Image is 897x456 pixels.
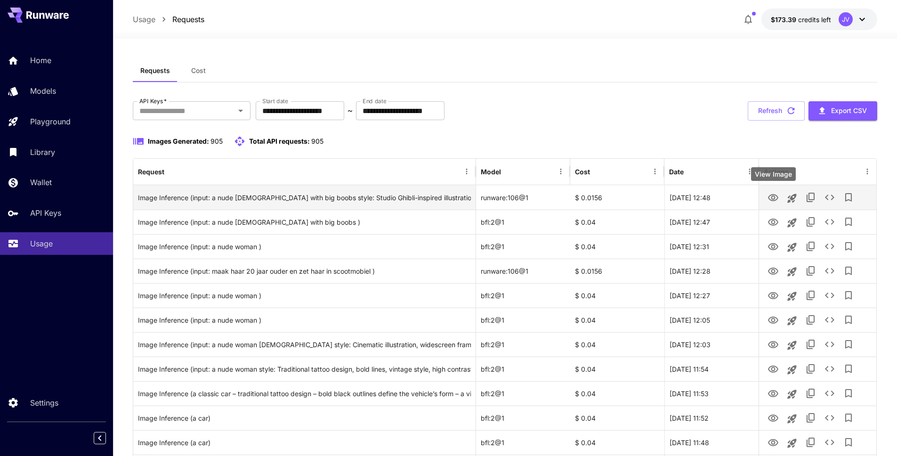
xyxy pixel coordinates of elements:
[783,360,801,379] button: Launch in playground
[133,14,155,25] a: Usage
[839,384,858,403] button: Add to library
[839,286,858,305] button: Add to library
[234,104,247,117] button: Open
[839,335,858,354] button: Add to library
[554,165,567,178] button: Menu
[764,432,783,452] button: View Image
[820,212,839,231] button: See details
[30,397,58,408] p: Settings
[30,238,53,249] p: Usage
[101,430,113,447] div: Collapse sidebar
[476,259,570,283] div: runware:106@1
[664,308,759,332] div: 30 Aug, 2025 12:05
[664,430,759,455] div: 30 Aug, 2025 11:48
[783,385,801,404] button: Launch in playground
[820,433,839,452] button: See details
[771,15,831,24] div: $173.39409
[138,259,471,283] div: Click to copy prompt
[808,101,877,121] button: Export CSV
[210,137,223,145] span: 905
[764,408,783,427] button: View Image
[481,168,501,176] div: Model
[839,261,858,280] button: Add to library
[30,55,51,66] p: Home
[94,432,106,444] button: Collapse sidebar
[669,168,684,176] div: Date
[801,286,820,305] button: Copy TaskUUID
[148,137,209,145] span: Images Generated:
[764,383,783,403] button: View Image
[771,16,798,24] span: $173.39
[476,430,570,455] div: bfl:2@1
[839,212,858,231] button: Add to library
[476,308,570,332] div: bfl:2@1
[476,406,570,430] div: bfl:2@1
[764,285,783,305] button: View Image
[133,14,204,25] nav: breadcrumb
[138,308,471,332] div: Click to copy prompt
[502,165,515,178] button: Sort
[761,8,877,30] button: $173.39409JV
[801,237,820,256] button: Copy TaskUUID
[575,168,590,176] div: Cost
[783,336,801,355] button: Launch in playground
[570,430,664,455] div: $ 0.04
[347,105,353,116] p: ~
[138,235,471,259] div: Click to copy prompt
[783,287,801,306] button: Launch in playground
[664,406,759,430] div: 30 Aug, 2025 11:52
[648,165,662,178] button: Menu
[570,308,664,332] div: $ 0.04
[138,357,471,381] div: Click to copy prompt
[839,433,858,452] button: Add to library
[764,187,783,207] button: View Image
[801,212,820,231] button: Copy TaskUUID
[570,357,664,381] div: $ 0.04
[839,237,858,256] button: Add to library
[820,359,839,378] button: See details
[664,234,759,259] div: 30 Aug, 2025 12:31
[30,116,71,127] p: Playground
[138,186,471,210] div: Click to copy prompt
[570,234,664,259] div: $ 0.04
[591,165,604,178] button: Sort
[570,332,664,357] div: $ 0.04
[839,359,858,378] button: Add to library
[764,359,783,378] button: View Image
[140,66,170,75] span: Requests
[783,238,801,257] button: Launch in playground
[262,97,288,105] label: Start date
[363,97,386,105] label: End date
[664,381,759,406] div: 30 Aug, 2025 11:53
[570,283,664,308] div: $ 0.04
[664,283,759,308] div: 30 Aug, 2025 12:27
[783,213,801,232] button: Launch in playground
[249,137,310,145] span: Total API requests:
[839,310,858,329] button: Add to library
[861,165,874,178] button: Menu
[165,165,178,178] button: Sort
[664,357,759,381] div: 30 Aug, 2025 11:54
[801,408,820,427] button: Copy TaskUUID
[570,185,664,210] div: $ 0.0156
[820,384,839,403] button: See details
[839,408,858,427] button: Add to library
[664,185,759,210] div: 30 Aug, 2025 12:48
[476,234,570,259] div: bfl:2@1
[570,210,664,234] div: $ 0.04
[476,381,570,406] div: bfl:2@1
[685,165,698,178] button: Sort
[764,212,783,231] button: View Image
[138,284,471,308] div: Click to copy prompt
[783,189,801,208] button: Launch in playground
[664,210,759,234] div: 30 Aug, 2025 12:47
[783,311,801,330] button: Launch in playground
[138,210,471,234] div: Click to copy prompt
[801,310,820,329] button: Copy TaskUUID
[801,359,820,378] button: Copy TaskUUID
[798,16,831,24] span: credits left
[138,333,471,357] div: Click to copy prompt
[30,207,61,219] p: API Keys
[138,431,471,455] div: Click to copy prompt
